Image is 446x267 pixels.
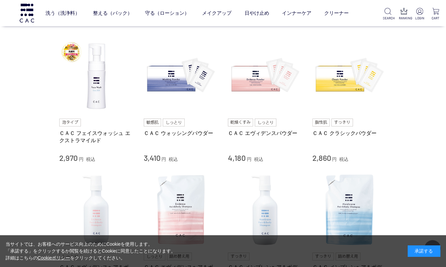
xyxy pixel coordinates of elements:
[228,119,253,126] img: 乾燥くすみ
[145,4,189,22] a: 守る（ローション）
[169,157,178,162] span: 税込
[228,173,303,248] img: ＣＡＣ メンブレンヘア＆ボディシャンプー500ml
[255,119,276,126] img: しっとり
[408,245,440,257] div: 承諾する
[312,130,387,137] a: ＣＡＣ クラシックパウダー
[247,157,251,162] span: 円
[312,173,387,248] img: ＣＡＣ メンブレンヘア＆ボディシャンプー400mlレフィル
[144,119,161,126] img: 敏感肌
[228,130,303,137] a: ＣＡＣ エヴィデンスパウダー
[144,153,160,162] span: 3,410
[144,173,218,248] img: ＣＡＣ エヴィデンスヘア＆ボディシャンプー400mlレフィル
[228,153,246,162] span: 4,180
[399,8,409,21] a: RANKING
[144,39,218,114] img: ＣＡＣ ウォッシングパウダー
[79,157,84,162] span: 円
[161,157,166,162] span: 円
[415,8,425,21] a: LOGIN
[59,130,134,144] a: ＣＡＣ フェイスウォッシュ エクストラマイルド
[312,119,330,126] img: 脂性肌
[245,4,269,22] a: 日やけ止め
[38,255,70,260] a: Cookieポリシー
[399,16,409,21] p: RANKING
[46,4,80,22] a: 洗う（洗浄料）
[312,153,331,162] span: 2,860
[383,16,393,21] p: SEARCH
[19,4,35,22] img: logo
[383,8,393,21] a: SEARCH
[431,8,441,21] a: CART
[59,173,134,248] img: ＣＡＣ エヴィデンスヘア＆ボディシャンプー500ml
[431,16,441,21] p: CART
[331,119,353,126] img: すっきり
[59,119,81,126] img: 泡タイプ
[254,157,263,162] span: 税込
[282,4,311,22] a: インナーケア
[332,157,337,162] span: 円
[144,130,218,137] a: ＣＡＣ ウォッシングパウダー
[86,157,95,162] span: 税込
[324,4,349,22] a: クリーナー
[59,39,134,114] img: ＣＡＣ フェイスウォッシュ エクストラマイルド
[202,4,232,22] a: メイクアップ
[415,16,425,21] p: LOGIN
[339,157,348,162] span: 税込
[312,39,387,114] img: ＣＡＣ クラシックパウダー
[228,39,303,114] img: ＣＡＣ エヴィデンスパウダー
[93,4,132,22] a: 整える（パック）
[59,153,78,162] span: 2,970
[6,241,176,261] div: 当サイトでは、お客様へのサービス向上のためにCookieを使用します。 「承諾する」をクリックするか閲覧を続けるとCookieに同意したことになります。 詳細はこちらの をクリックしてください。
[163,119,184,126] img: しっとり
